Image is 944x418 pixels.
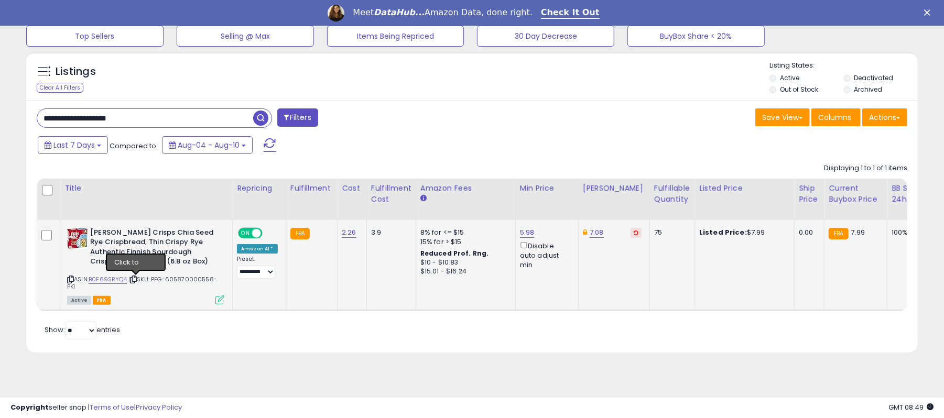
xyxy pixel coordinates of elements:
[420,258,507,267] div: $10 - $10.83
[177,26,314,47] button: Selling @ Max
[67,275,217,291] span: | SKU: PFG-605870000558-PK1
[178,140,240,150] span: Aug-04 - Aug-10
[67,228,88,249] img: 51-mTYQUWSL._SL40_.jpg
[353,7,533,18] div: Meet Amazon Data, done right.
[420,267,507,276] div: $15.01 - $16.24
[699,227,747,237] b: Listed Price:
[10,403,182,413] div: seller snap | |
[799,183,820,205] div: Ship Price
[654,183,690,205] div: Fulfillable Quantity
[67,296,91,305] span: All listings currently available for purchase on Amazon
[888,402,934,412] span: 2025-08-18 08:49 GMT
[342,227,356,238] a: 2.26
[64,183,228,194] div: Title
[627,26,765,47] button: BuyBox Share < 20%
[162,136,253,154] button: Aug-04 - Aug-10
[862,108,907,126] button: Actions
[277,108,318,127] button: Filters
[541,7,600,19] a: Check It Out
[371,183,411,205] div: Fulfillment Cost
[327,26,464,47] button: Items Being Repriced
[699,228,786,237] div: $7.99
[854,85,883,94] label: Archived
[520,227,535,238] a: 5.98
[89,275,127,284] a: B0F69SRYQ4
[420,183,511,194] div: Amazon Fees
[520,240,570,270] div: Disable auto adjust min
[37,83,83,93] div: Clear All Filters
[924,9,935,16] div: Close
[136,402,182,412] a: Privacy Policy
[811,108,861,126] button: Columns
[892,228,926,237] div: 100%
[237,244,278,254] div: Amazon AI *
[45,325,120,335] span: Show: entries
[371,228,408,237] div: 3.9
[851,227,865,237] span: 7.99
[237,256,278,279] div: Preset:
[26,26,164,47] button: Top Sellers
[654,228,687,237] div: 75
[892,183,930,205] div: BB Share 24h.
[755,108,810,126] button: Save View
[583,183,645,194] div: [PERSON_NAME]
[67,228,224,303] div: ASIN:
[769,61,918,71] p: Listing States:
[583,229,587,236] i: This overrides the store level Dynamic Max Price for this listing
[829,228,848,239] small: FBA
[590,227,604,238] a: 7.08
[818,112,851,123] span: Columns
[477,26,614,47] button: 30 Day Decrease
[699,183,790,194] div: Listed Price
[799,228,816,237] div: 0.00
[520,183,574,194] div: Min Price
[780,73,799,82] label: Active
[90,228,218,269] b: [PERSON_NAME] Crisps Chia Seed Rye Crispbread, Thin Crispy Rye Authentic Finnish Sourdough Crispb...
[342,183,362,194] div: Cost
[56,64,96,79] h5: Listings
[237,183,281,194] div: Repricing
[854,73,894,82] label: Deactivated
[290,228,310,239] small: FBA
[239,228,252,237] span: ON
[420,194,427,203] small: Amazon Fees.
[420,237,507,247] div: 15% for > $15
[53,140,95,150] span: Last 7 Days
[634,230,638,235] i: Revert to store-level Dynamic Max Price
[93,296,111,305] span: FBA
[824,163,907,173] div: Displaying 1 to 1 of 1 items
[10,402,49,412] strong: Copyright
[374,7,425,17] i: DataHub...
[328,5,344,21] img: Profile image for Georgie
[420,228,507,237] div: 8% for <= $15
[829,183,883,205] div: Current Buybox Price
[780,85,818,94] label: Out of Stock
[290,183,333,194] div: Fulfillment
[261,228,278,237] span: OFF
[420,249,489,258] b: Reduced Prof. Rng.
[38,136,108,154] button: Last 7 Days
[90,402,134,412] a: Terms of Use
[110,141,158,151] span: Compared to:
